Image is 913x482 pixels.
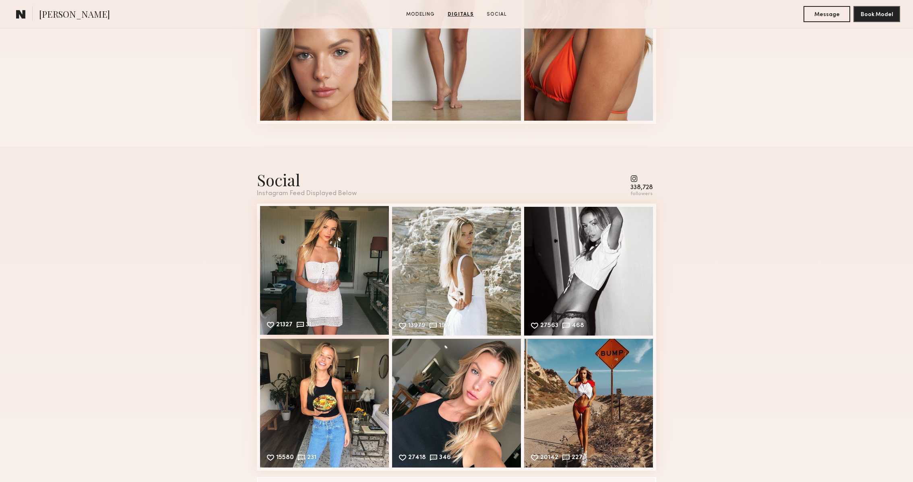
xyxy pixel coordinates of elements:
[408,455,426,462] div: 27418
[257,169,357,190] div: Social
[853,10,900,17] a: Book Model
[306,322,314,329] div: 311
[630,191,653,197] div: followers
[444,11,477,18] a: Digitals
[483,11,510,18] a: Social
[853,6,900,22] button: Book Model
[630,185,653,191] div: 338,728
[307,455,316,462] div: 231
[276,455,294,462] div: 15580
[572,455,583,462] div: 227
[257,190,357,197] div: Instagram Feed Displayed Below
[276,322,293,329] div: 21327
[804,6,850,22] button: Message
[572,323,584,330] div: 468
[540,455,558,462] div: 20142
[439,323,449,330] div: 197
[540,323,558,330] div: 27563
[403,11,438,18] a: Modeling
[439,455,451,462] div: 346
[39,8,110,22] span: [PERSON_NAME]
[408,323,426,330] div: 13979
